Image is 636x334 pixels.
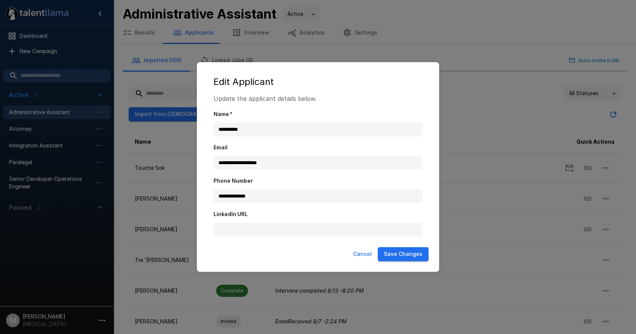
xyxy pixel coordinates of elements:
label: Name [214,111,422,118]
button: Cancel [350,247,375,261]
label: LinkedIn URL [214,211,422,218]
p: Update the applicant details below. [214,94,422,103]
label: Phone Number [214,177,422,185]
h2: Edit Applicant [204,70,432,94]
button: Save Changes [378,247,429,261]
label: Email [214,144,422,152]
